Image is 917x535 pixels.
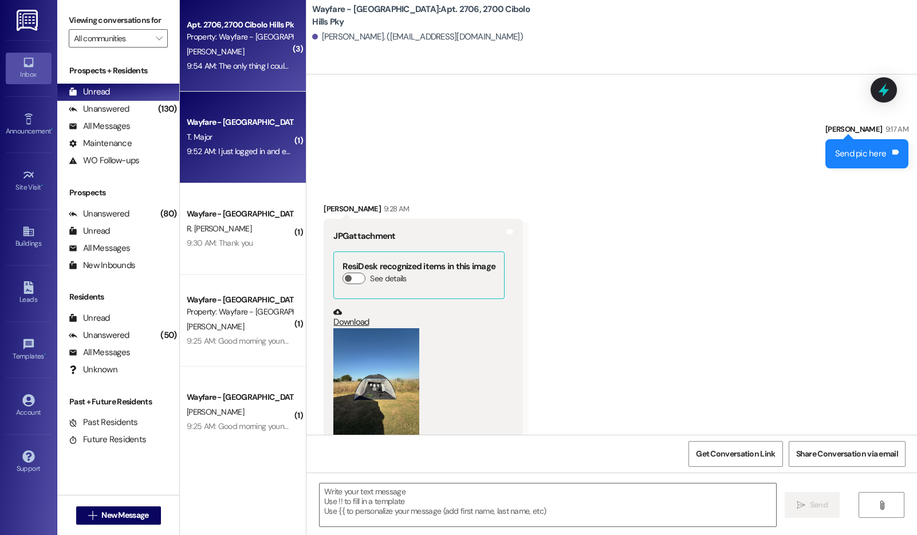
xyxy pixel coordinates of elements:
a: Leads [6,278,52,309]
button: Send [785,492,840,518]
span: • [41,182,43,190]
div: Prospects + Residents [57,65,179,77]
div: Future Residents [69,434,146,446]
a: Download [333,308,505,328]
a: Inbox [6,53,52,84]
span: [PERSON_NAME] [187,46,244,57]
div: 9:17 AM [883,123,908,135]
span: Send [810,499,828,511]
button: Zoom image [333,328,419,443]
i:  [797,501,805,510]
div: Maintenance [69,137,132,150]
div: Past + Future Residents [57,396,179,408]
div: All Messages [69,120,130,132]
span: [PERSON_NAME] [187,407,244,417]
a: Site Visit • [6,166,52,196]
img: ResiDesk Logo [17,10,40,31]
div: 9:54 AM: The only thing I could see in the lease was that yall make regulate common areas and pas... [187,61,903,71]
a: Support [6,447,52,478]
div: (80) [158,205,179,223]
span: Share Conversation via email [796,448,898,460]
b: JPG attachment [333,230,395,242]
div: New Inbounds [69,259,135,272]
a: Templates • [6,335,52,365]
div: Past Residents [69,416,138,428]
span: [PERSON_NAME] [187,321,244,332]
div: Unanswered [69,208,129,220]
div: (130) [155,100,179,118]
span: Get Conversation Link [696,448,775,460]
div: All Messages [69,242,130,254]
label: See details [370,273,406,285]
div: [PERSON_NAME] [825,123,908,139]
span: New Message [101,509,148,521]
div: Unread [69,86,110,98]
i:  [88,511,97,520]
button: New Message [76,506,161,525]
div: Unread [69,225,110,237]
button: Get Conversation Link [688,441,782,467]
div: Wayfare - [GEOGRAPHIC_DATA] [187,294,293,306]
span: T. Major [187,132,212,142]
div: 9:25 AM: Good morning young [DEMOGRAPHIC_DATA]. How are you doing [187,336,435,346]
div: Wayfare - [GEOGRAPHIC_DATA] [187,391,293,403]
div: (50) [158,326,179,344]
div: [PERSON_NAME]. ([EMAIL_ADDRESS][DOMAIN_NAME]) [312,31,523,43]
a: Account [6,391,52,422]
div: Unanswered [69,103,129,115]
div: 9:25 AM: Good morning young [DEMOGRAPHIC_DATA]. How are you doing [187,421,435,431]
div: 9:28 AM [381,203,409,215]
div: WO Follow-ups [69,155,139,167]
div: [PERSON_NAME] [324,203,523,219]
span: R. [PERSON_NAME] [187,223,251,234]
div: Unanswered [69,329,129,341]
div: Send pic here [835,148,886,160]
span: • [44,351,46,359]
a: Buildings [6,222,52,253]
div: Prospects [57,187,179,199]
div: Property: Wayfare - [GEOGRAPHIC_DATA] [187,31,293,43]
div: Wayfare - [GEOGRAPHIC_DATA] [187,116,293,128]
b: ResiDesk recognized items in this image [343,261,495,272]
button: Share Conversation via email [789,441,906,467]
div: All Messages [69,347,130,359]
i:  [877,501,886,510]
div: Wayfare - [GEOGRAPHIC_DATA] [187,208,293,220]
div: Residents [57,291,179,303]
div: Unread [69,312,110,324]
i:  [156,34,162,43]
input: All communities [74,29,149,48]
div: Apt. 2706, 2700 Cibolo Hills Pky [187,19,293,31]
span: • [51,125,53,133]
div: 9:30 AM: Thank you [187,238,253,248]
div: Property: Wayfare - [GEOGRAPHIC_DATA] [187,306,293,318]
div: Unknown [69,364,117,376]
div: 9:52 AM: I just logged in and everything was fine. [187,146,348,156]
label: Viewing conversations for [69,11,168,29]
b: Wayfare - [GEOGRAPHIC_DATA]: Apt. 2706, 2700 Cibolo Hills Pky [312,3,541,28]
